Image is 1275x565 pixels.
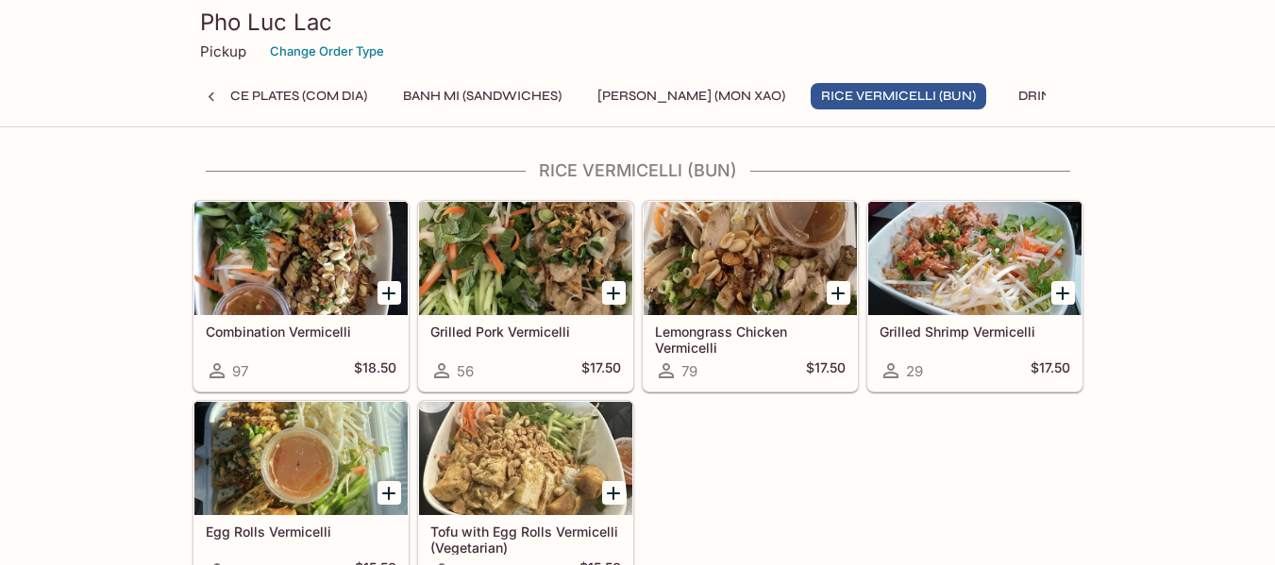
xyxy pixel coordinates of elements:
[419,402,632,515] div: Tofu with Egg Rolls Vermicelli (Vegetarian)
[377,281,401,305] button: Add Combination Vermicelli
[1031,359,1070,382] h5: $17.50
[194,402,408,515] div: Egg Rolls Vermicelli
[867,201,1082,391] a: Grilled Shrimp Vermicelli29$17.50
[587,83,796,109] button: [PERSON_NAME] (Mon Xao)
[194,202,408,315] div: Combination Vermicelli
[377,481,401,505] button: Add Egg Rolls Vermicelli
[806,359,846,382] h5: $17.50
[581,359,621,382] h5: $17.50
[644,202,857,315] div: Lemongrass Chicken Vermicelli
[868,202,1082,315] div: Grilled Shrimp Vermicelli
[261,37,393,66] button: Change Order Type
[419,202,632,315] div: Grilled Pork Vermicelli
[206,523,396,540] h5: Egg Rolls Vermicelli
[1001,83,1086,109] button: Drinks
[418,201,633,391] a: Grilled Pork Vermicelli56$17.50
[906,362,923,380] span: 29
[681,362,697,380] span: 79
[457,362,474,380] span: 56
[393,83,572,109] button: Banh Mi (Sandwiches)
[193,160,1083,181] h4: Rice Vermicelli (Bun)
[602,481,626,505] button: Add Tofu with Egg Rolls Vermicelli (Vegetarian)
[206,324,396,340] h5: Combination Vermicelli
[643,201,858,391] a: Lemongrass Chicken Vermicelli79$17.50
[200,8,1076,37] h3: Pho Luc Lac
[430,523,621,555] h5: Tofu with Egg Rolls Vermicelli (Vegetarian)
[655,324,846,355] h5: Lemongrass Chicken Vermicelli
[354,359,396,382] h5: $18.50
[232,362,248,380] span: 97
[1051,281,1075,305] button: Add Grilled Shrimp Vermicelli
[430,324,621,340] h5: Grilled Pork Vermicelli
[200,42,246,60] p: Pickup
[602,281,626,305] button: Add Grilled Pork Vermicelli
[207,83,377,109] button: Rice Plates (Com Dia)
[827,281,850,305] button: Add Lemongrass Chicken Vermicelli
[193,201,409,391] a: Combination Vermicelli97$18.50
[880,324,1070,340] h5: Grilled Shrimp Vermicelli
[811,83,986,109] button: Rice Vermicelli (Bun)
